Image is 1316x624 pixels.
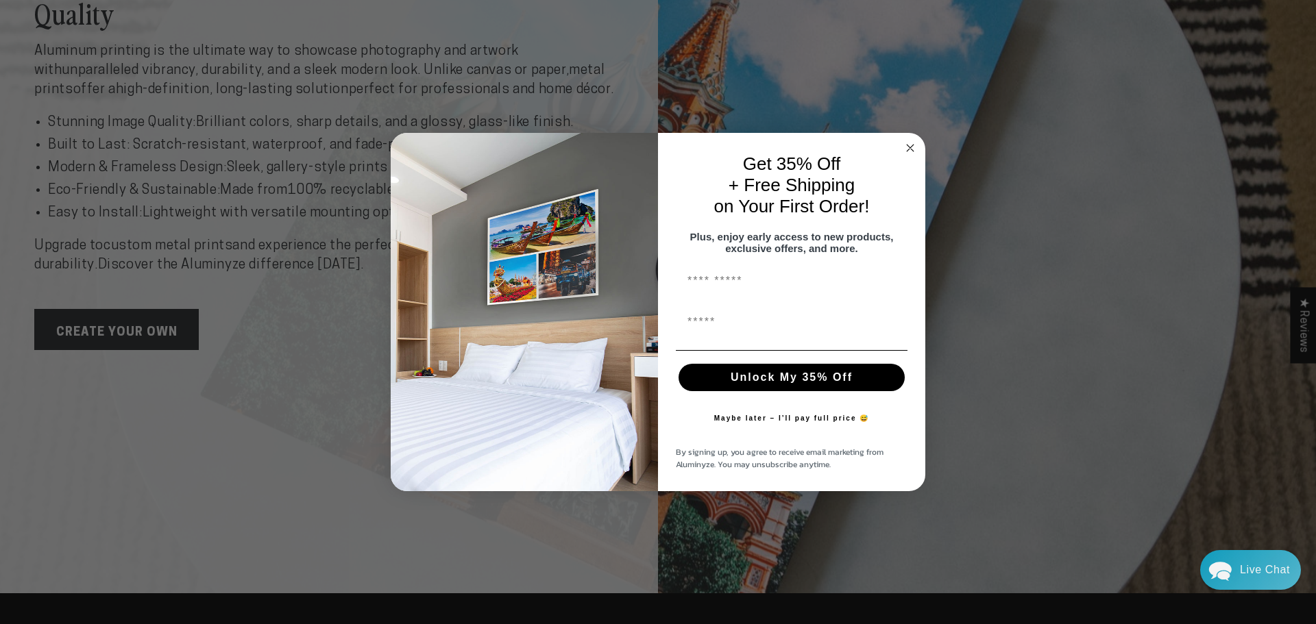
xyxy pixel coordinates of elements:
[1240,550,1290,590] div: Contact Us Directly
[729,175,855,195] span: + Free Shipping
[690,231,894,254] span: Plus, enjoy early access to new products, exclusive offers, and more.
[391,133,658,492] img: 728e4f65-7e6c-44e2-b7d1-0292a396982f.jpeg
[714,196,870,216] span: on Your First Order!
[679,364,905,391] button: Unlock My 35% Off
[707,405,877,432] button: Maybe later – I’ll pay full price 😅
[743,153,841,174] span: Get 35% Off
[1200,550,1301,590] div: Chat widget toggle
[676,350,907,351] img: underline
[676,446,884,471] span: By signing up, you agree to receive email marketing from Aluminyze. You may unsubscribe anytime.
[902,140,918,156] button: Close dialog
